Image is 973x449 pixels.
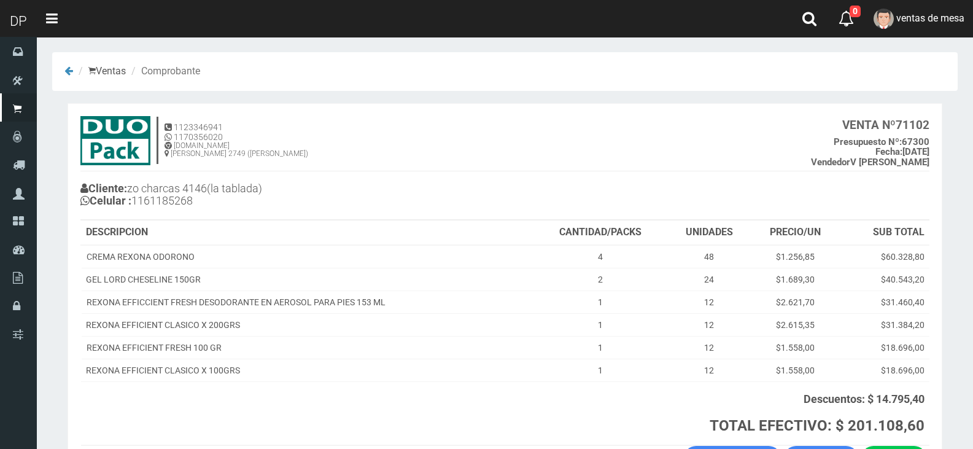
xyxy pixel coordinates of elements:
[667,221,751,245] th: UNIDADES
[874,9,894,29] img: User Image
[667,245,751,268] td: 48
[165,123,308,142] h5: 1123346941 1170356020
[842,118,929,132] b: 71102
[751,268,840,291] td: $1.689,30
[840,291,929,313] td: $31.460,40
[875,146,929,157] b: [DATE]
[811,157,850,168] strong: Vendedor
[81,221,533,245] th: DESCRIPCION
[80,116,150,165] img: 15ec80cb8f772e35c0579ae6ae841c79.jpg
[842,118,896,132] strong: VENTA Nº
[81,291,533,313] td: REXONA EFFICCIENT FRESH DESODORANTE EN AEROSOL PARA PIES 153 ML
[811,157,929,168] b: V [PERSON_NAME]
[165,142,308,158] h6: [DOMAIN_NAME] [PERSON_NAME] 2749 ([PERSON_NAME])
[667,359,751,381] td: 12
[840,336,929,359] td: $18.696,00
[533,336,667,359] td: 1
[81,245,533,268] td: CREMA REXONA ODORONO
[533,359,667,381] td: 1
[81,336,533,359] td: REXONA EFFICIENT FRESH 100 GR
[80,182,127,195] b: Cliente:
[840,313,929,336] td: $31.384,20
[128,64,200,79] li: Comprobante
[533,268,667,291] td: 2
[533,291,667,313] td: 1
[840,359,929,381] td: $18.696,00
[667,268,751,291] td: 24
[80,179,505,213] h4: zo charcas 4146(la tablada) 1161185268
[804,392,925,405] strong: Descuentos: $ 14.795,40
[751,245,840,268] td: $1.256,85
[751,336,840,359] td: $1.558,00
[840,245,929,268] td: $60.328,80
[840,221,929,245] th: SUB TOTAL
[533,245,667,268] td: 4
[533,221,667,245] th: CANTIDAD/PACKS
[834,136,929,147] b: 67300
[81,268,533,291] td: GEL LORD CHESELINE 150GR
[751,359,840,381] td: $1.558,00
[896,12,964,24] span: ventas de mesa
[834,136,902,147] strong: Presupuesto Nº:
[667,336,751,359] td: 12
[76,64,126,79] li: Ventas
[80,194,131,207] b: Celular :
[840,268,929,291] td: $40.543,20
[875,146,902,157] strong: Fecha:
[81,359,533,381] td: REXONA EFFICIENT CLASICO X 100GRS
[751,313,840,336] td: $2.615,35
[533,313,667,336] td: 1
[667,291,751,313] td: 12
[850,6,861,17] span: 0
[81,313,533,336] td: REXONA EFFICIENT CLASICO X 200GRS
[751,221,840,245] th: PRECIO/UN
[667,313,751,336] td: 12
[751,291,840,313] td: $2.621,70
[710,417,925,434] strong: TOTAL EFECTIVO: $ 201.108,60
